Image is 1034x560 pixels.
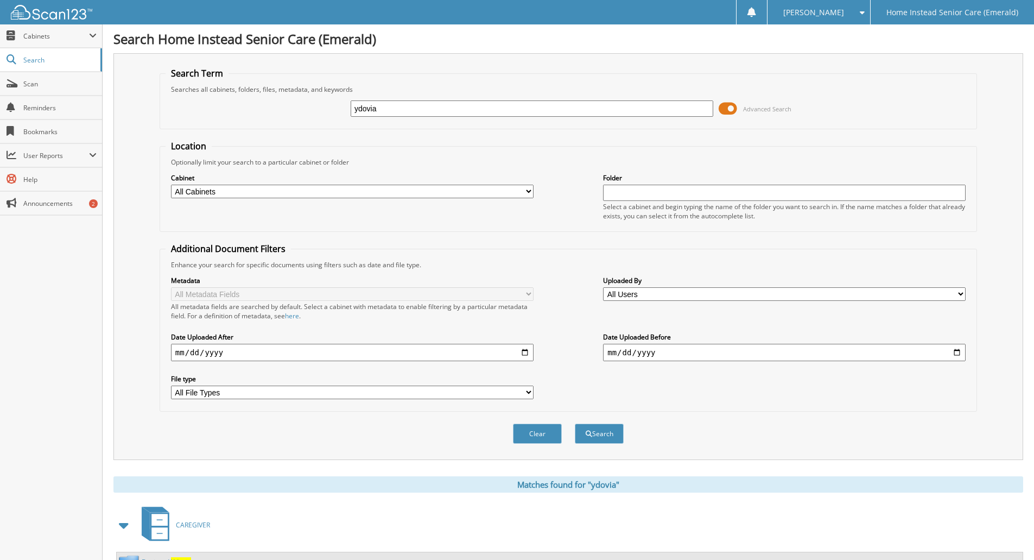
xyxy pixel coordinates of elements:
span: Bookmarks [23,127,97,136]
img: scan123-logo-white.svg [11,5,92,20]
a: CAREGIVER [135,504,210,546]
label: Cabinet [171,173,534,183]
div: Optionally limit your search to a particular cabinet or folder [166,158,971,167]
a: here [285,311,299,320]
h1: Search Home Instead Senior Care (Emerald) [113,30,1023,48]
span: Advanced Search [743,105,791,113]
span: Help [23,175,97,184]
legend: Additional Document Filters [166,243,291,255]
span: Home Instead Senior Care (Emerald) [886,9,1018,16]
legend: Search Term [166,67,229,79]
label: Date Uploaded Before [603,332,966,342]
div: All metadata fields are searched by default. Select a cabinet with metadata to enable filtering b... [171,302,534,320]
label: File type [171,374,534,383]
span: Reminders [23,103,97,112]
div: Enhance your search for specific documents using filters such as date and file type. [166,260,971,269]
span: Cabinets [23,32,89,41]
div: 2 [89,199,98,208]
legend: Location [166,140,212,152]
button: Search [575,424,624,444]
span: User Reports [23,151,89,160]
span: Search [23,55,95,65]
span: Announcements [23,199,97,208]
span: [PERSON_NAME] [783,9,844,16]
div: Matches found for "ydovia" [113,476,1023,493]
span: Scan [23,79,97,89]
div: Searches all cabinets, folders, files, metadata, and keywords [166,85,971,94]
label: Date Uploaded After [171,332,534,342]
div: Select a cabinet and begin typing the name of the folder you want to search in. If the name match... [603,202,966,221]
label: Folder [603,173,966,183]
button: Clear [513,424,562,444]
input: end [603,344,966,361]
input: start [171,344,534,361]
label: Metadata [171,276,534,285]
span: CAREGIVER [176,520,210,530]
label: Uploaded By [603,276,966,285]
